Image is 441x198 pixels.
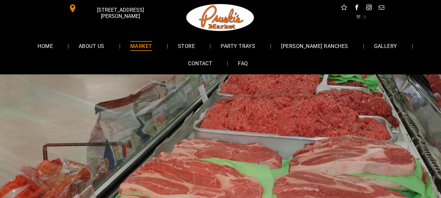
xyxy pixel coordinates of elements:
[120,37,162,54] a: MARKET
[377,3,386,13] a: email
[69,37,114,54] a: ABOUT US
[352,3,361,13] a: facebook
[211,37,265,54] a: PARTY TRAYS
[28,37,63,54] a: HOME
[365,3,373,13] a: instagram
[271,37,358,54] a: [PERSON_NAME] RANCHES
[78,4,162,23] span: [STREET_ADDRESS][PERSON_NAME]
[178,55,222,72] a: CONTACT
[363,14,366,19] span: 0
[228,55,258,72] a: FAQ
[364,37,407,54] a: GALLERY
[64,3,164,13] a: [STREET_ADDRESS][PERSON_NAME]
[340,3,348,13] a: Social network
[168,37,205,54] a: STORE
